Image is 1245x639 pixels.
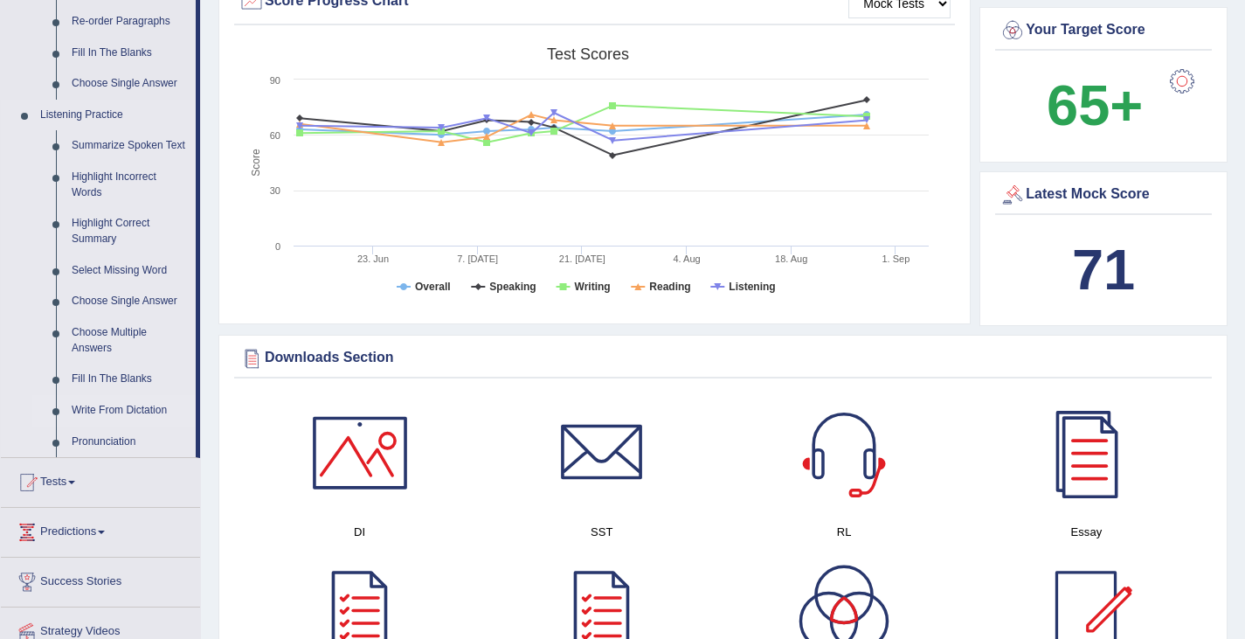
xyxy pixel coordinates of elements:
tspan: Score [250,149,262,177]
div: Latest Mock Score [999,182,1207,208]
tspan: 23. Jun [357,254,389,264]
h4: Essay [974,523,1199,541]
a: Fill In The Blanks [64,38,196,69]
a: Summarize Spoken Text [64,130,196,162]
a: Choose Single Answer [64,68,196,100]
h4: RL [732,523,957,541]
a: Pronunciation [64,427,196,458]
div: Downloads Section [239,345,1207,372]
tspan: 4. Aug [673,254,700,264]
tspan: 21. [DATE] [559,254,605,264]
tspan: Overall [415,281,451,293]
b: 71 [1072,238,1135,302]
b: 65+ [1047,73,1143,137]
tspan: Test scores [547,45,629,63]
tspan: 1. Sep [882,254,910,264]
a: Select Missing Word [64,255,196,287]
a: Re-order Paragraphs [64,6,196,38]
a: Predictions [1,508,200,552]
h4: DI [247,523,472,541]
a: Tests [1,458,200,502]
a: Fill In The Blanks [64,364,196,395]
a: Success Stories [1,558,200,601]
text: 60 [270,130,280,141]
tspan: 7. [DATE] [457,254,498,264]
tspan: Writing [575,281,611,293]
a: Write From Dictation [64,395,196,427]
a: Choose Multiple Answers [64,317,196,364]
tspan: Reading [649,281,690,293]
text: 90 [270,75,280,86]
div: Your Target Score [999,17,1207,44]
text: 30 [270,185,280,196]
text: 0 [275,241,280,252]
a: Highlight Correct Summary [64,208,196,254]
a: Listening Practice [32,100,196,131]
tspan: Speaking [489,281,536,293]
a: Choose Single Answer [64,286,196,317]
tspan: Listening [729,281,775,293]
h4: SST [489,523,714,541]
a: Highlight Incorrect Words [64,162,196,208]
tspan: 18. Aug [775,254,807,264]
